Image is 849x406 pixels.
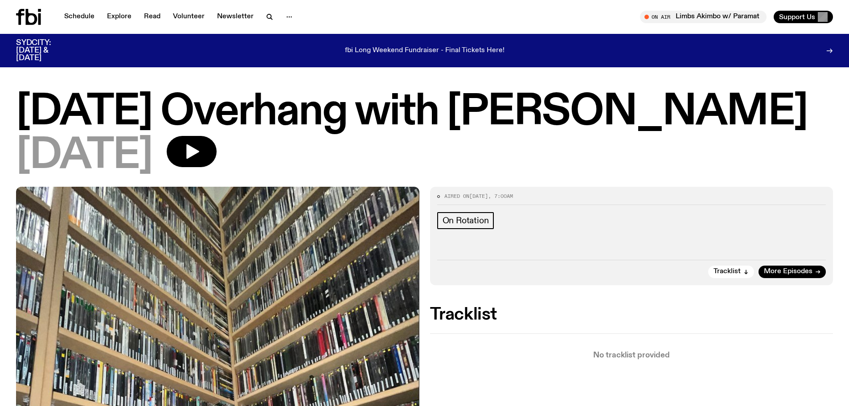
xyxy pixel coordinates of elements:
a: On Rotation [437,212,494,229]
span: Aired on [444,193,469,200]
span: Support Us [779,13,815,21]
span: Tracklist [714,268,741,275]
span: [DATE] [16,136,152,176]
a: Schedule [59,11,100,23]
p: No tracklist provided [430,352,833,359]
button: On AirLimbs Akimbo w/ Paramat [640,11,767,23]
a: More Episodes [759,266,826,278]
span: More Episodes [764,268,812,275]
a: Explore [102,11,137,23]
a: Read [139,11,166,23]
h2: Tracklist [430,307,833,323]
span: On Rotation [443,216,489,226]
button: Support Us [774,11,833,23]
p: fbi Long Weekend Fundraiser - Final Tickets Here! [345,47,504,55]
span: [DATE] [469,193,488,200]
a: Newsletter [212,11,259,23]
h3: SYDCITY: [DATE] & [DATE] [16,39,73,62]
a: Volunteer [168,11,210,23]
span: , 7:00am [488,193,513,200]
button: Tracklist [708,266,754,278]
h1: [DATE] Overhang with [PERSON_NAME] [16,92,833,132]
